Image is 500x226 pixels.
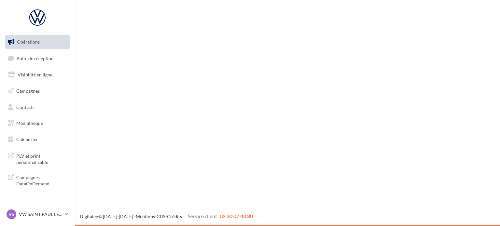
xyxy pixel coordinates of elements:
[4,68,71,82] a: Visibilité en ligne
[4,100,71,114] a: Contacts
[16,152,67,166] span: PLV et print personnalisable
[4,51,71,65] a: Boîte de réception
[17,39,40,45] span: Opérations
[4,170,71,190] a: Campagnes DataOnDemand
[4,84,71,98] a: Campagnes
[4,133,71,146] a: Calendrier
[157,214,165,219] a: CGS
[18,72,52,77] span: Visibilité en ligne
[8,211,14,218] span: VS
[16,137,38,142] span: Calendrier
[5,208,70,220] a: VS VW SAINT PAUL LES DAX
[220,213,253,219] span: 02 30 07 43 80
[188,213,217,219] span: Service client
[4,35,71,49] a: Opérations
[19,211,62,218] p: VW SAINT PAUL LES DAX
[4,116,71,130] a: Médiathèque
[17,55,54,61] span: Boîte de réception
[16,173,67,187] span: Campagnes DataOnDemand
[167,214,182,219] a: Crédits
[4,149,71,168] a: PLV et print personnalisable
[80,214,253,219] span: © [DATE]-[DATE] - - -
[80,214,98,219] a: Digitaleo
[136,214,155,219] a: Mentions
[16,120,43,126] span: Médiathèque
[16,88,40,94] span: Campagnes
[16,104,35,110] span: Contacts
